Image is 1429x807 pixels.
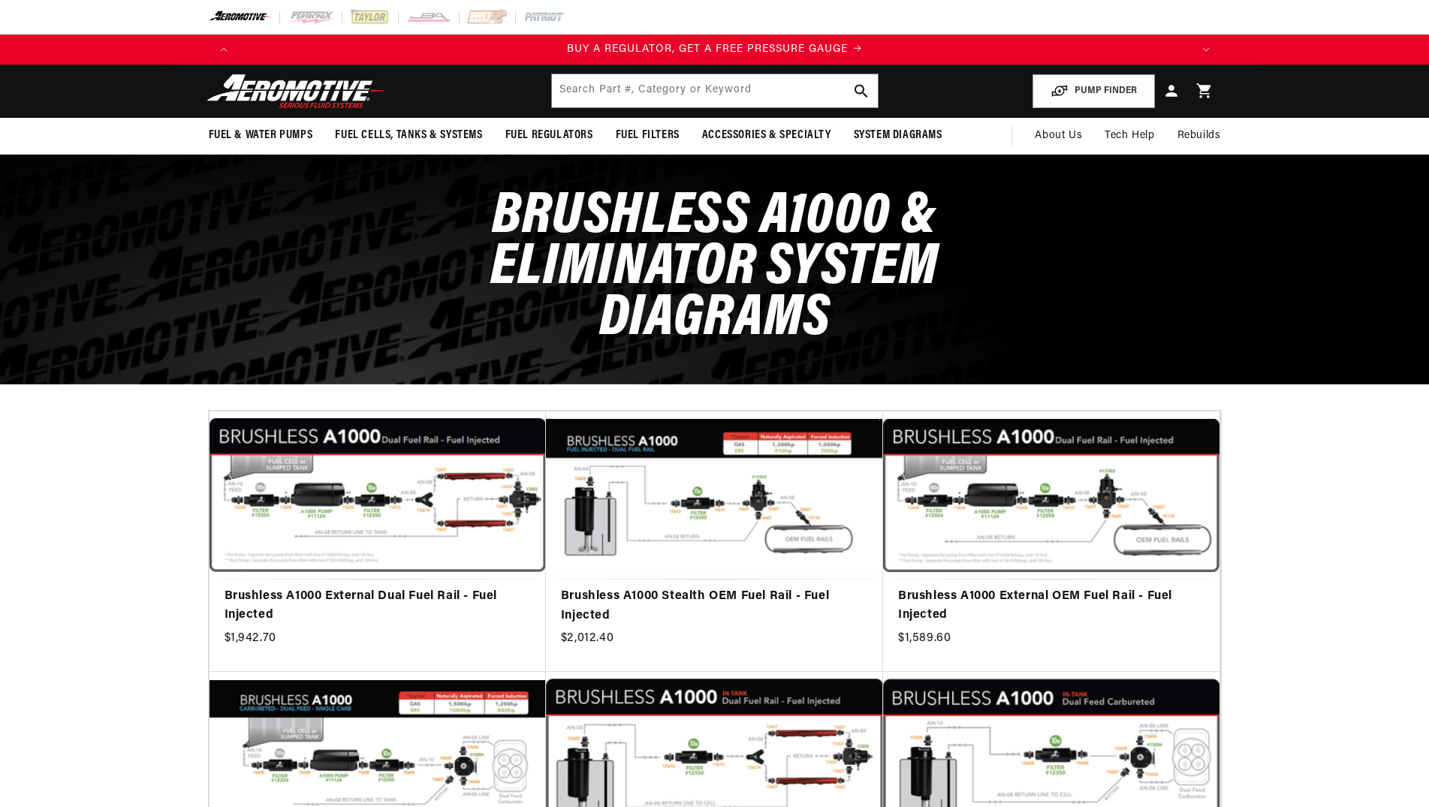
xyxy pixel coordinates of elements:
span: System Diagrams [854,128,942,143]
button: search button [845,74,878,107]
summary: Tech Help [1093,118,1165,154]
span: BUY A REGULATOR, GET A FREE PRESSURE GAUGE [567,44,848,55]
slideshow-component: Translation missing: en.sections.announcements.announcement_bar [171,35,1259,65]
span: Fuel Filters [616,128,680,143]
summary: Fuel Regulators [494,118,604,153]
span: Brushless A1000 & Eliminator System Diagrams [490,188,938,350]
div: Announcement [239,41,1191,58]
span: About Us [1035,130,1082,141]
a: BUY A REGULATOR, GET A FREE PRESSURE GAUGE [239,41,1191,58]
button: PUMP FINDER [1033,74,1155,108]
summary: System Diagrams [843,118,954,153]
span: Fuel & Water Pumps [209,128,313,143]
span: Accessories & Specialty [702,128,831,143]
a: Brushless A1000 Stealth OEM Fuel Rail - Fuel Injected [561,587,868,625]
span: Fuel Regulators [505,128,593,143]
summary: Accessories & Specialty [691,118,843,153]
summary: Fuel Cells, Tanks & Systems [324,118,493,153]
span: Fuel Cells, Tanks & Systems [335,128,482,143]
a: About Us [1024,118,1093,154]
span: Tech Help [1105,128,1154,144]
button: Translation missing: en.sections.announcements.previous_announcement [209,35,239,65]
button: Translation missing: en.sections.announcements.next_announcement [1191,35,1221,65]
summary: Fuel Filters [604,118,691,153]
img: Aeromotive [203,74,390,109]
a: Brushless A1000 External Dual Fuel Rail - Fuel Injected [225,587,531,625]
summary: Fuel & Water Pumps [197,118,324,153]
div: 1 of 4 [239,41,1191,58]
span: Rebuilds [1177,128,1221,144]
input: Search by Part Number, Category or Keyword [552,74,878,107]
summary: Rebuilds [1166,118,1232,154]
a: Brushless A1000 External OEM Fuel Rail - Fuel Injected [898,587,1204,625]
